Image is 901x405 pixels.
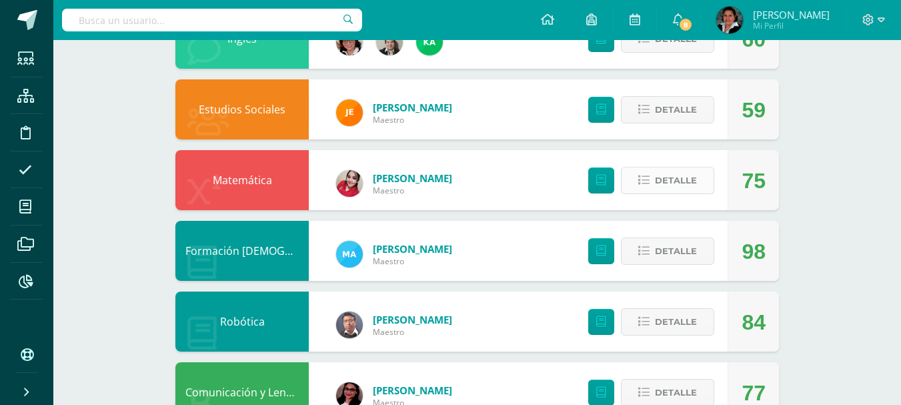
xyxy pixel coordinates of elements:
[416,29,443,55] img: a64c3460752fcf2c5e8663a69b02fa63.png
[220,314,265,329] a: Robótica
[213,173,272,187] a: Matemática
[336,241,363,268] img: d38877f389f32334267eef357425a0b5.png
[621,96,714,123] button: Detalle
[742,222,766,282] div: 98
[373,326,452,338] span: Maestro
[373,384,452,397] a: [PERSON_NAME]
[336,29,363,55] img: 2ca4f91e2a017358137dd701126cf722.png
[655,239,697,264] span: Detalle
[621,308,714,336] button: Detalle
[373,101,452,114] a: [PERSON_NAME]
[175,79,309,139] div: Estudios Sociales
[373,256,452,267] span: Maestro
[336,99,363,126] img: 6530472a98d010ec8906c714036cc0db.png
[373,114,452,125] span: Maestro
[621,238,714,265] button: Detalle
[185,244,357,258] a: Formación [DEMOGRAPHIC_DATA]
[753,20,830,31] span: Mi Perfil
[742,292,766,352] div: 84
[716,7,743,33] img: c5e15b6d1c97cfcc5e091a47d8fce03b.png
[336,312,363,338] img: c7b6f2bc0b4920b4ad1b77fd0b6e0731.png
[373,185,452,196] span: Maestro
[376,29,403,55] img: 525b25e562e1b2fd5211d281b33393db.png
[175,221,309,281] div: Formación Cristiana
[655,97,697,122] span: Detalle
[678,17,693,32] span: 8
[62,9,362,31] input: Busca un usuario...
[175,150,309,210] div: Matemática
[373,171,452,185] a: [PERSON_NAME]
[621,167,714,194] button: Detalle
[753,8,830,21] span: [PERSON_NAME]
[742,151,766,211] div: 75
[655,310,697,334] span: Detalle
[373,242,452,256] a: [PERSON_NAME]
[655,168,697,193] span: Detalle
[742,80,766,140] div: 59
[373,313,452,326] a: [PERSON_NAME]
[336,170,363,197] img: 7fe51edf7d91a908fb169c70dadf8496.png
[185,385,313,400] a: Comunicación y Lenguaje
[199,102,285,117] a: Estudios Sociales
[655,380,697,405] span: Detalle
[175,292,309,352] div: Robótica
